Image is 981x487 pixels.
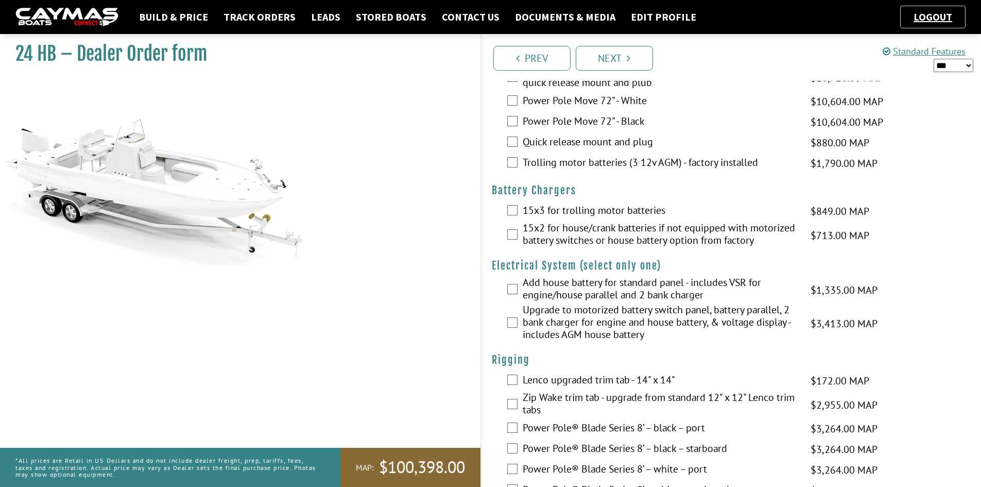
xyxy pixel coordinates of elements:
span: $2,955.00 MAP [811,397,877,413]
h4: Rigging [492,354,971,366]
span: $172.00 MAP [811,373,869,389]
h1: 24 HB – Dealer Order form [15,42,455,65]
img: caymas-dealer-connect-2ed40d3bc7270c1d8d7ffb4b79bf05adc795679939227970def78ec6f6c03838.gif [15,8,118,27]
a: Stored Boats [351,10,432,24]
span: $10,604.00 MAP [811,114,883,130]
label: Trolling motor batteries (3 12v AGM) - factory installed [523,156,798,171]
label: Power Pole® Blade Series 8’ – black – port [523,422,798,436]
span: $849.00 MAP [811,204,869,219]
label: Power Pole Move 72" - Black [523,115,798,130]
label: Power Pole Move 72" - White [523,94,798,109]
span: MAP: [356,462,374,473]
p: *All prices are Retail in US Dollars and do not include dealer freight, prep, tariffs, fees, taxe... [15,452,317,483]
a: Next [576,46,653,71]
span: $3,413.00 MAP [811,316,877,331]
span: $713.00 MAP [811,228,869,243]
a: Track Orders [218,10,301,24]
span: $1,790.00 MAP [811,156,877,171]
span: $10,604.00 MAP [811,94,883,109]
span: $3,264.00 MAP [811,462,877,478]
label: Add house battery for standard panel - includes VSR for engine/house parallel and 2 bank charger [523,276,798,304]
a: MAP:$100,398.00 [340,448,480,487]
label: Lenco upgraded trim tab - 14" x 14" [523,374,798,389]
span: $3,264.00 MAP [811,442,877,457]
a: Standard Features [883,45,966,57]
label: Upgrade to motorized battery switch panel, battery parallel, 2 bank charger for engine and house ... [523,304,798,343]
label: 15x3 for trolling motor batteries [523,204,798,219]
a: Contact Us [437,10,505,24]
a: Leads [306,10,346,24]
label: Power Pole® Blade Series 8’ – black – starboard [523,442,798,457]
a: Build & Price [134,10,213,24]
a: Prev [493,46,571,71]
span: $1,335.00 MAP [811,282,877,298]
a: Documents & Media [510,10,621,24]
h4: Battery Chargers [492,184,971,197]
span: $880.00 MAP [811,135,869,150]
span: $100,398.00 [379,457,465,478]
h4: Electrical System (select only one) [492,259,971,272]
label: Quick release mount and plug [523,136,798,150]
label: 15x2 for house/crank batteries if not equipped with motorized battery switches or house battery o... [523,222,798,249]
label: Power Pole® Blade Series 8’ – white – port [523,463,798,478]
label: Zip Wake trim tab - upgrade from standard 12" x 12" Lenco trim tabs [523,391,798,418]
a: Edit Profile [626,10,701,24]
a: Logout [908,10,957,23]
span: $3,264.00 MAP [811,421,877,436]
